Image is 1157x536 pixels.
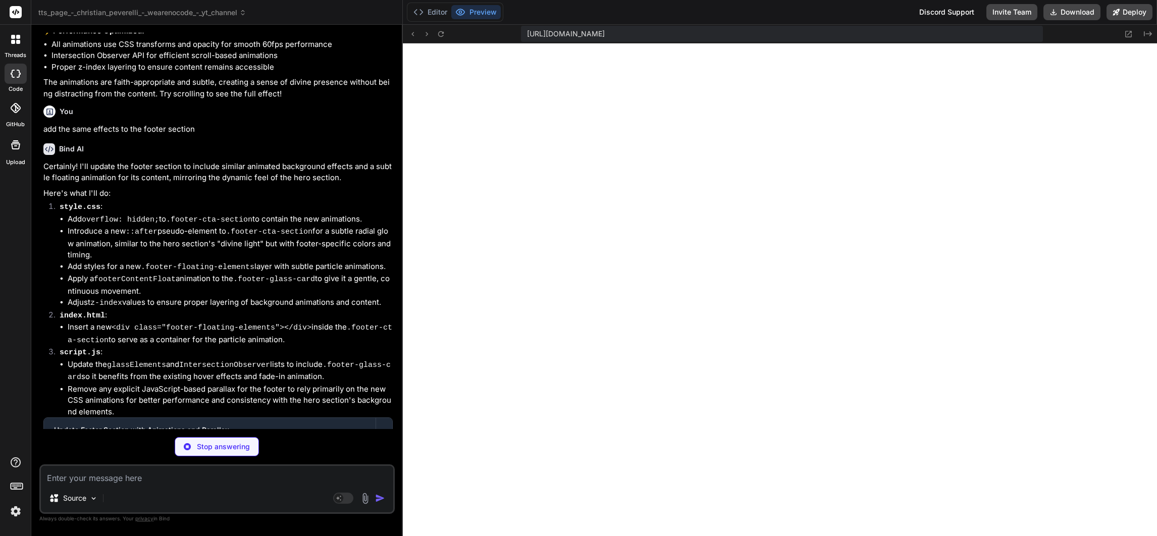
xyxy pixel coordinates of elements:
[403,43,1157,536] iframe: Preview
[986,4,1037,20] button: Invite Team
[94,275,176,284] code: footerContentFloat
[68,213,393,226] li: Add to to contain the new animations.
[43,161,393,184] p: Certainly! I'll update the footer section to include similar animated background effects and a su...
[68,359,393,384] li: Update the and lists to include so it benefits from the existing hover effects and fade-in animat...
[1043,4,1100,20] button: Download
[39,514,395,523] p: Always double-check its answers. Your in Bind
[68,261,393,274] li: Add styles for a new layer with subtle particle animations.
[126,228,157,236] code: ::after
[6,120,25,129] label: GitHub
[43,188,393,199] p: Here's what I'll do:
[7,503,24,520] img: settings
[68,384,393,418] li: Remove any explicit JavaScript-based parallax for the footer to rely primarily on the new CSS ani...
[51,39,393,50] li: All animations use CSS transforms and opacity for smooth 60fps performance
[6,158,25,167] label: Upload
[166,216,252,224] code: .footer-cta-section
[233,275,315,284] code: .footer-glass-card
[51,62,393,73] li: Proper z-index layering to ensure content remains accessible
[54,425,365,435] div: Update Footer Section with Animations and Parallax
[527,29,605,39] span: [URL][DOMAIN_NAME]
[43,77,393,99] p: The animations are faith-appropriate and subtle, creating a sense of divine presence without bein...
[63,493,86,503] p: Source
[89,494,98,503] img: Pick Models
[60,203,100,211] code: style.css
[179,361,270,369] code: IntersectionObserver
[1107,4,1152,20] button: Deploy
[51,50,393,62] li: Intersection Observer API for efficient scroll-based animations
[112,324,311,332] code: <div class="footer-floating-elements"></div>
[409,5,451,19] button: Editor
[135,515,153,521] span: privacy
[68,321,393,346] li: Insert a new inside the to serve as a container for the particle animation.
[107,361,166,369] code: glassElements
[226,228,312,236] code: .footer-cta-section
[44,418,376,451] button: Update Footer Section with Animations and ParallaxClick to open Workbench
[68,324,392,345] code: .footer-cta-section
[451,5,501,19] button: Preview
[359,493,371,504] img: attachment
[43,124,393,135] p: add the same effects to the footer section
[60,309,393,322] p: :
[913,4,980,20] div: Discord Support
[9,85,23,93] label: code
[38,8,246,18] span: tts_page_-_christian_peverelli_-_wearenocode_-_yt_channel
[68,297,393,309] li: Adjust values to ensure proper layering of background animations and content.
[60,106,73,117] h6: You
[60,201,393,213] p: :
[68,273,393,297] li: Apply a animation to the to give it a gentle, continuous movement.
[82,216,159,224] code: overflow: hidden;
[197,442,250,452] p: Stop answering
[68,226,393,261] li: Introduce a new pseudo-element to for a subtle radial glow animation, similar to the hero section...
[59,144,84,154] h6: Bind AI
[90,299,122,307] code: z-index
[60,348,100,357] code: script.js
[60,311,105,320] code: index.html
[5,51,26,60] label: threads
[375,493,385,503] img: icon
[60,346,393,359] p: :
[141,263,254,272] code: .footer-floating-elements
